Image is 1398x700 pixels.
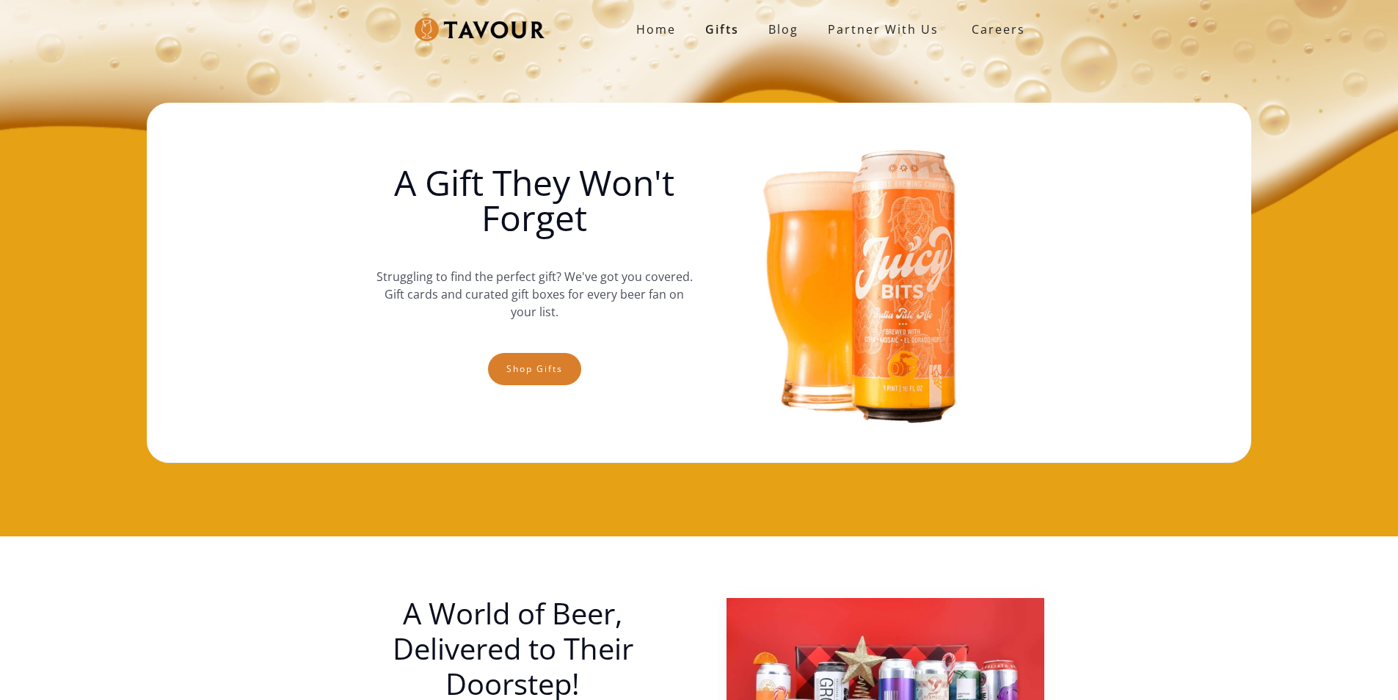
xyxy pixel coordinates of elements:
h1: A Gift They Won't Forget [376,165,693,236]
a: Shop gifts [488,353,581,385]
a: Careers [953,9,1036,50]
strong: Careers [972,15,1025,44]
a: Home [622,15,691,44]
a: partner with us [813,15,953,44]
a: Gifts [691,15,754,44]
a: Blog [754,15,813,44]
p: Struggling to find the perfect gift? We've got you covered. Gift cards and curated gift boxes for... [376,253,693,335]
strong: Home [636,21,676,37]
